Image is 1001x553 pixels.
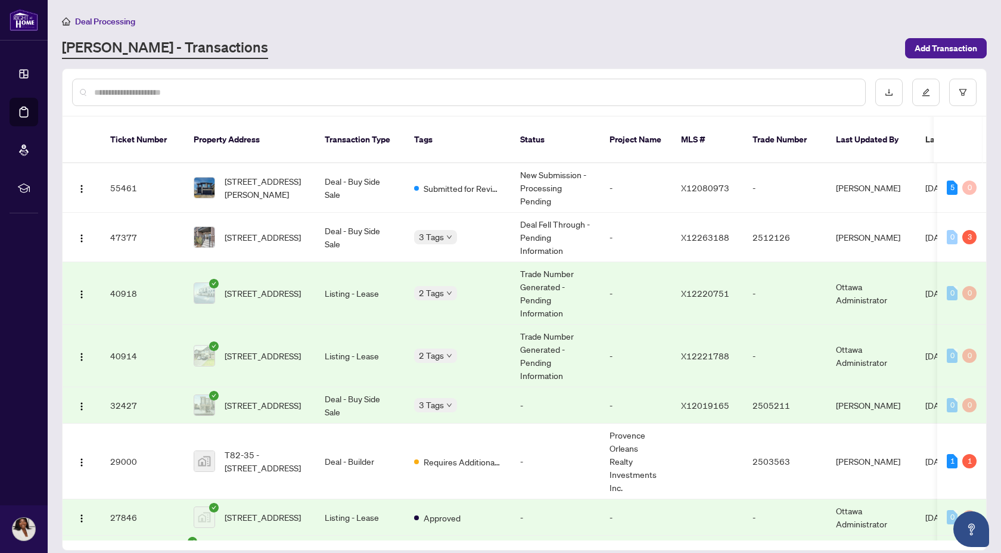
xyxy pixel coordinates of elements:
div: 0 [962,349,977,363]
img: Logo [77,402,86,411]
td: Deal Fell Through - Pending Information [511,213,600,262]
td: New Submission - Processing Pending [511,163,600,213]
td: Listing - Lease [315,499,405,536]
td: Deal - Buy Side Sale [315,387,405,424]
img: Logo [77,234,86,243]
td: Provence Orleans Realty Investments Inc. [600,424,672,499]
span: filter [959,88,967,97]
div: 1 [962,454,977,468]
th: Project Name [600,117,672,163]
th: Ticket Number [101,117,184,163]
span: [STREET_ADDRESS] [225,399,301,412]
td: Deal - Buy Side Sale [315,163,405,213]
span: [DATE] [925,400,952,411]
span: 3 Tags [419,398,444,412]
span: [STREET_ADDRESS] [225,287,301,300]
td: - [743,163,826,213]
div: 0 [947,286,958,300]
td: 40914 [101,325,184,387]
td: [PERSON_NAME] [826,387,916,424]
span: edit [922,88,930,97]
button: edit [912,79,940,106]
span: check-circle [188,537,197,546]
td: - [600,325,672,387]
img: Logo [77,458,86,467]
span: X12080973 [681,182,729,193]
div: 0 [962,181,977,195]
td: Listing - Lease [315,325,405,387]
img: logo [10,9,38,31]
span: down [446,290,452,296]
button: Logo [72,508,91,527]
div: 0 [947,510,958,524]
td: [PERSON_NAME] [826,213,916,262]
span: X12019165 [681,400,729,411]
img: thumbnail-img [194,451,214,471]
td: - [600,213,672,262]
button: download [875,79,903,106]
img: Logo [77,352,86,362]
span: X12221788 [681,350,729,361]
td: Ottawa Administrator [826,262,916,325]
span: Approved [424,511,461,524]
span: down [446,402,452,408]
span: X12220751 [681,288,729,299]
img: thumbnail-img [194,227,214,247]
div: 0 [947,349,958,363]
div: 0 [962,398,977,412]
td: 32427 [101,387,184,424]
td: - [743,262,826,325]
div: 1 [947,454,958,468]
span: check-circle [209,391,219,400]
button: filter [949,79,977,106]
td: Deal - Builder [315,424,405,499]
span: [DATE] [925,182,952,193]
td: 55461 [101,163,184,213]
td: Trade Number Generated - Pending Information [511,325,600,387]
td: 47377 [101,213,184,262]
button: Logo [72,452,91,471]
td: 2505211 [743,387,826,424]
td: - [743,499,826,536]
th: Transaction Type [315,117,405,163]
th: Tags [405,117,511,163]
span: [STREET_ADDRESS] [225,231,301,244]
td: - [743,325,826,387]
img: Profile Icon [13,518,35,540]
th: MLS # [672,117,743,163]
div: 0 [947,230,958,244]
span: download [885,88,893,97]
span: check-circle [209,341,219,351]
td: - [600,387,672,424]
img: Logo [77,514,86,523]
button: Logo [72,178,91,197]
span: [DATE] [925,232,952,243]
button: Logo [72,284,91,303]
img: thumbnail-img [194,395,214,415]
span: down [446,353,452,359]
img: Logo [77,184,86,194]
td: 2512126 [743,213,826,262]
button: Add Transaction [905,38,987,58]
span: down [446,234,452,240]
span: Last Modified Date [925,133,998,146]
span: [STREET_ADDRESS] [225,511,301,524]
div: 0 [947,398,958,412]
button: Logo [72,228,91,247]
div: 3 [962,230,977,244]
th: Status [511,117,600,163]
td: Deal - Buy Side Sale [315,213,405,262]
button: Logo [72,396,91,415]
span: [DATE] [925,288,952,299]
th: Property Address [184,117,315,163]
td: [PERSON_NAME] [826,424,916,499]
div: 0 [962,286,977,300]
th: Last Updated By [826,117,916,163]
td: - [511,424,600,499]
td: Ottawa Administrator [826,499,916,536]
td: 29000 [101,424,184,499]
td: 2503563 [743,424,826,499]
span: Add Transaction [915,39,977,58]
div: 5 [947,181,958,195]
div: 0 [962,510,977,524]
